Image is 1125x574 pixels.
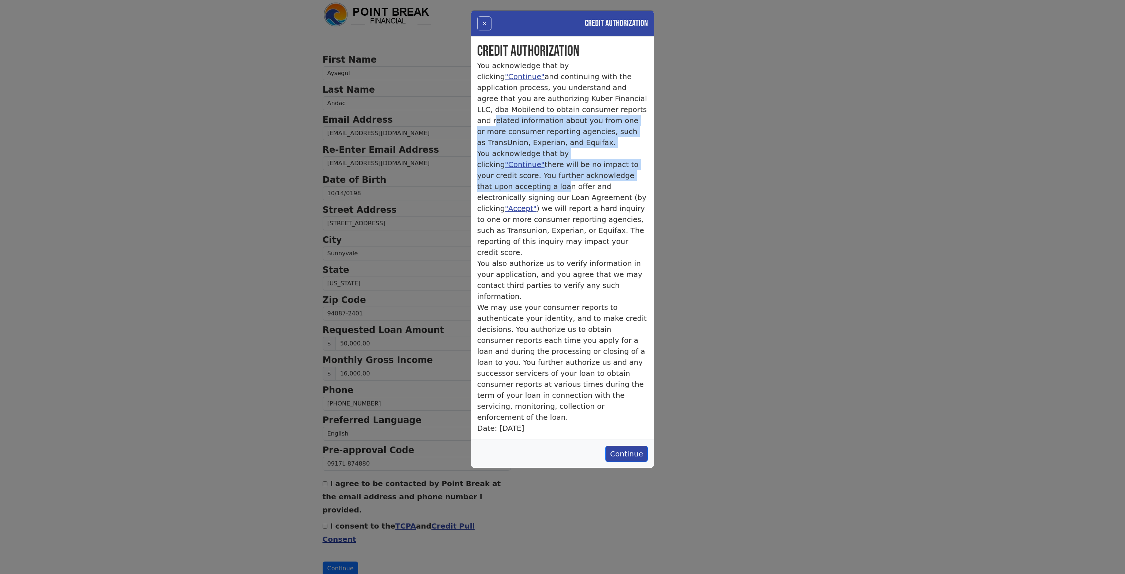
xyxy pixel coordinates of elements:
p: You also authorize us to verify information in your application, and you agree that we may contac... [477,258,648,302]
button: Continue [605,446,648,462]
h1: Credit Authorization [477,42,648,60]
a: "Accept" [505,204,537,213]
p: You acknowledge that by clicking there will be no impact to your credit score. You further acknow... [477,148,648,258]
h4: Credit Authorization [585,17,648,30]
a: "Continue" [505,72,545,81]
p: You acknowledge that by clicking and continuing with the application process, you understand and ... [477,60,648,148]
a: "Continue" [505,160,545,169]
p: We may use your consumer reports to authenticate your identity, and to make credit decisions. You... [477,302,648,423]
button: × [477,16,491,30]
p1: Date: [DATE] [477,424,524,433]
